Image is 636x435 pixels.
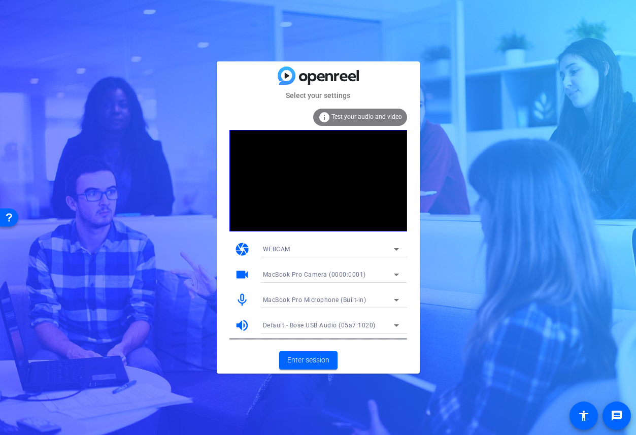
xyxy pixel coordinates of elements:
span: WEBCAM [263,246,290,253]
mat-icon: videocam [235,267,250,282]
span: MacBook Pro Microphone (Built-in) [263,296,366,304]
mat-icon: message [611,410,623,422]
mat-icon: mic_none [235,292,250,308]
span: Enter session [287,355,329,365]
img: blue-gradient.svg [278,66,359,84]
span: Default - Bose USB Audio (05a7:1020) [263,322,376,329]
span: MacBook Pro Camera (0000:0001) [263,271,366,278]
span: Test your audio and video [331,113,402,120]
mat-card-subtitle: Select your settings [217,90,420,101]
button: Enter session [279,351,338,370]
mat-icon: camera [235,242,250,257]
mat-icon: info [318,111,330,123]
mat-icon: accessibility [578,410,590,422]
mat-icon: volume_up [235,318,250,333]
